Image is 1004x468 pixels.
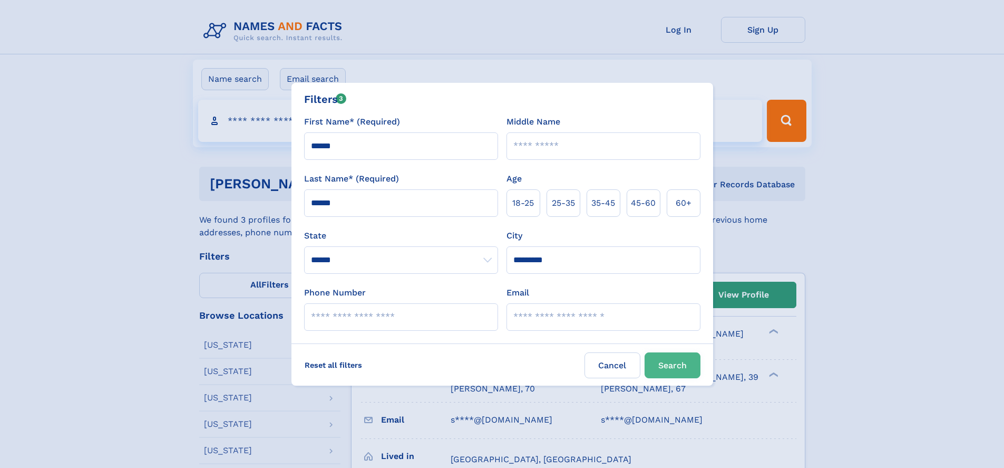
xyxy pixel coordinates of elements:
[298,352,369,378] label: Reset all filters
[552,197,575,209] span: 25‑35
[506,173,522,185] label: Age
[591,197,615,209] span: 35‑45
[506,116,560,128] label: Middle Name
[506,230,522,242] label: City
[676,197,691,209] span: 60+
[304,230,498,242] label: State
[304,286,366,299] label: Phone Number
[304,116,400,128] label: First Name* (Required)
[512,197,534,209] span: 18‑25
[645,352,700,378] button: Search
[506,286,529,299] label: Email
[631,197,656,209] span: 45‑60
[304,91,347,107] div: Filters
[584,352,640,378] label: Cancel
[304,173,399,185] label: Last Name* (Required)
